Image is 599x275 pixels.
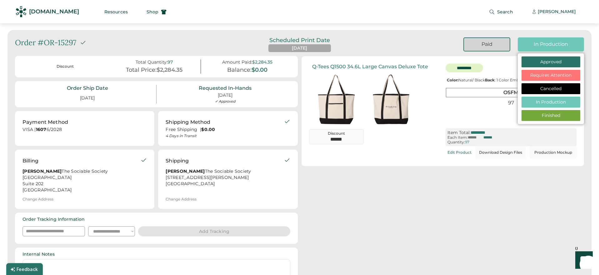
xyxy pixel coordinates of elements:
[261,37,339,43] div: Scheduled Print Date
[447,135,468,140] div: Each Item:
[22,157,38,165] div: Billing
[446,88,576,97] div: OSFM
[138,226,290,236] button: Add Tracking
[446,99,576,107] div: 97
[36,127,47,132] strong: 1607
[166,127,284,133] div: Free Shipping |
[222,60,252,65] div: Amount Paid:
[475,146,526,159] button: Download Design Files
[527,113,575,119] div: Finished
[166,157,189,165] div: Shipping
[447,130,471,135] div: Item Total:
[166,197,197,201] div: Change Address
[72,93,102,104] div: [DATE]
[22,197,53,201] div: Change Address
[166,168,205,174] strong: [PERSON_NAME]
[309,72,364,127] img: generate-image
[527,59,575,65] div: Approved
[136,60,167,65] div: Total Quantity:
[364,72,418,127] img: generate-image
[527,99,575,105] div: In Production
[447,150,472,155] div: Edit Product
[22,251,55,258] div: Internal Notes
[26,64,104,69] div: Discount
[126,67,157,74] div: Total Price:
[157,67,183,74] div: $2,284.35
[166,168,284,187] div: The Sociable Society [STREET_ADDRESS][PERSON_NAME] [GEOGRAPHIC_DATA]
[527,86,575,92] div: Cancelled
[215,99,235,104] div: ✓ Approved
[29,8,79,16] div: [DOMAIN_NAME]
[485,78,495,82] strong: Back
[447,140,465,144] div: Quantity:
[569,247,596,274] iframe: Front Chat
[201,127,215,132] strong: $0.00
[292,45,307,51] div: [DATE]
[447,78,458,82] strong: Color:
[22,168,62,174] strong: [PERSON_NAME]
[527,72,575,79] div: Requires Attention
[22,118,68,126] div: Payment Method
[166,118,210,126] div: Shipping Method
[312,64,428,70] div: Q-Tees Q1500 34.6L Large Canvas Deluxe Tote
[22,127,147,134] div: VISA | 6/2028
[16,6,27,17] img: Rendered Logo - Screens
[312,131,361,136] div: Discount
[530,146,577,159] button: Production Mockup
[252,67,267,74] div: $0.00
[497,10,513,14] span: Search
[482,6,521,18] button: Search
[472,41,502,48] div: Paid
[139,6,174,18] button: Shop
[97,6,135,18] button: Resources
[167,60,173,65] div: 97
[199,85,252,92] div: Requested In-Hands
[67,85,108,92] div: Order Ship Date
[252,60,272,65] div: $2,284.35
[446,78,577,82] div: Natural/ Black : 1 Color Embroidery |
[22,168,141,193] div: The Sociable Society [GEOGRAPHIC_DATA] Suite 202 [GEOGRAPHIC_DATA]
[218,92,232,99] div: [DATE]
[22,216,85,223] div: Order Tracking Information
[147,10,158,14] span: Shop
[166,133,284,138] div: 4 Days in Transit
[465,140,469,144] div: 97
[525,41,577,48] div: In Production
[15,37,76,48] div: Order #OR-15297
[227,67,252,74] div: Balance:
[538,9,576,15] div: [PERSON_NAME]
